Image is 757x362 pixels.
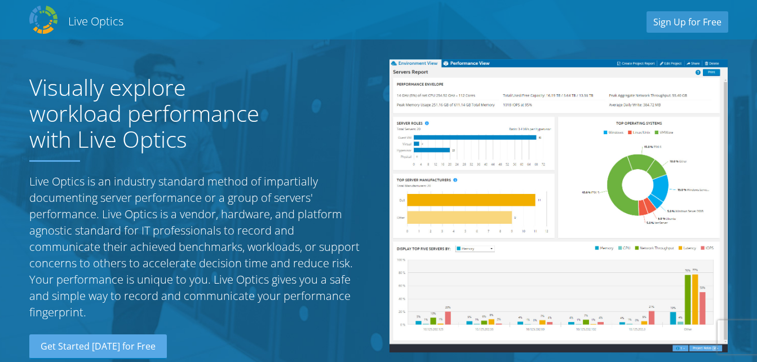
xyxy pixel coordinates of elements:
img: Server Report [389,59,728,352]
h2: Live Optics [68,14,123,29]
img: Dell Dpack [29,6,57,34]
a: Get Started [DATE] for Free [29,334,167,359]
a: Sign Up for Free [647,11,728,33]
p: Live Optics is an industry standard method of impartially documenting server performance or a gro... [29,173,368,320]
h1: Visually explore workload performance with Live Optics [29,74,283,152]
